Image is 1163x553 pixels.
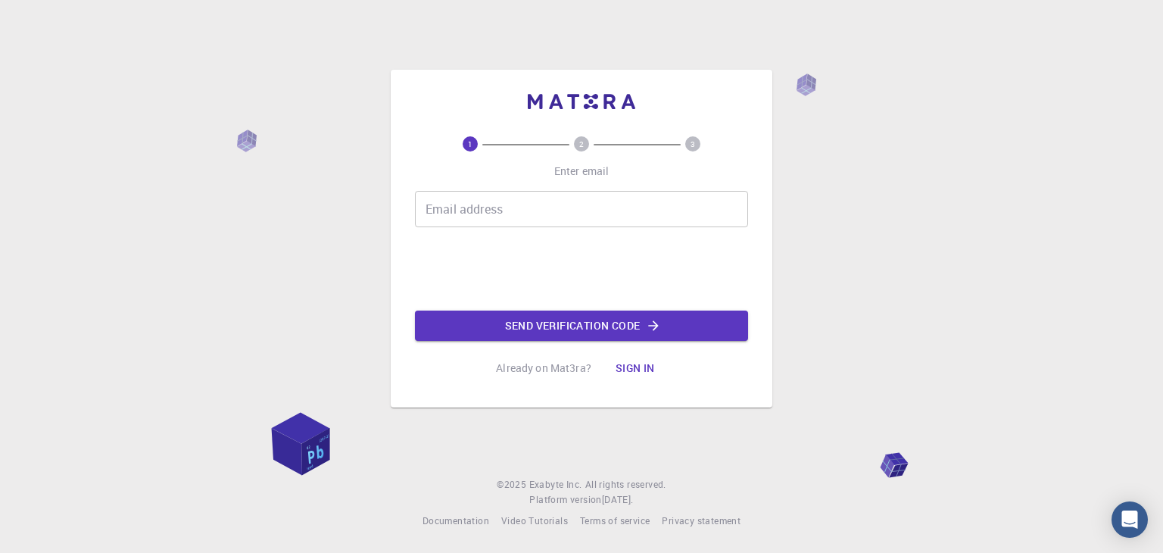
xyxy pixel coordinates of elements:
[603,353,667,383] button: Sign in
[422,514,489,529] a: Documentation
[580,514,650,526] span: Terms of service
[496,361,591,376] p: Already on Mat3ra?
[415,311,748,341] button: Send verification code
[466,239,697,298] iframe: reCAPTCHA
[422,514,489,526] span: Documentation
[501,514,568,529] a: Video Tutorials
[529,478,582,490] span: Exabyte Inc.
[662,514,741,526] span: Privacy statement
[468,139,472,149] text: 1
[497,477,528,492] span: © 2025
[554,164,610,179] p: Enter email
[501,514,568,526] span: Video Tutorials
[602,493,634,505] span: [DATE] .
[602,492,634,508] a: [DATE].
[1112,501,1148,538] div: Open Intercom Messenger
[529,477,582,492] a: Exabyte Inc.
[529,492,601,508] span: Platform version
[691,139,695,149] text: 3
[662,514,741,529] a: Privacy statement
[579,139,584,149] text: 2
[585,477,666,492] span: All rights reserved.
[580,514,650,529] a: Terms of service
